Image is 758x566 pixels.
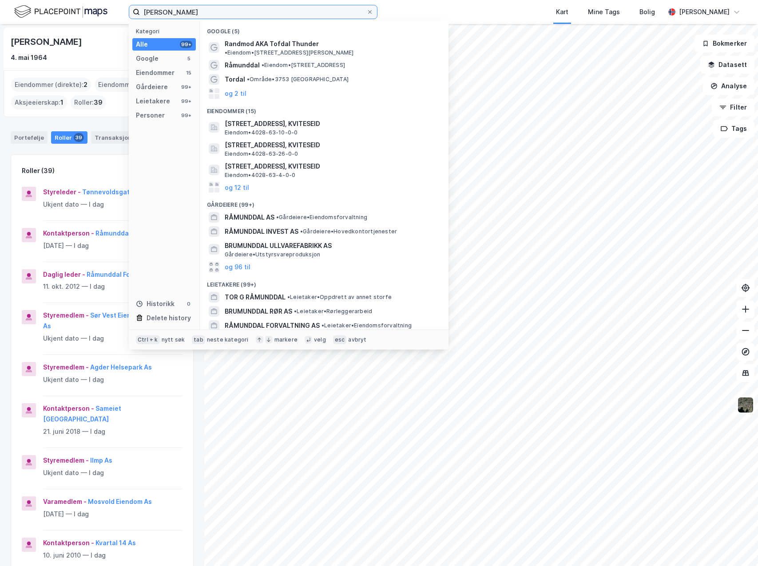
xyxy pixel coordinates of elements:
[588,7,620,17] div: Mine Tags
[713,120,754,138] button: Tags
[43,468,183,478] div: Ukjent dato — I dag
[225,49,354,56] span: Eiendom • [STREET_ADDRESS][PERSON_NAME]
[321,322,412,329] span: Leietaker • Eiendomsforvaltning
[294,308,372,315] span: Leietaker • Rørleggerarbeid
[43,199,183,210] div: Ukjent dato — I dag
[333,335,347,344] div: esc
[14,4,107,20] img: logo.f888ab2527a4732fd821a326f86c7f29.svg
[136,335,160,344] div: Ctrl + k
[180,112,192,119] div: 99+
[225,60,260,71] span: Råmunddal
[11,131,48,144] div: Portefølje
[200,194,448,210] div: Gårdeiere (99+)
[225,306,292,317] span: BRUMUNDDAL RØR AS
[43,374,183,385] div: Ukjent dato — I dag
[714,523,758,566] div: Kontrollprogram for chat
[185,69,192,76] div: 15
[300,228,397,235] span: Gårdeiere • Hovedkontortjenester
[247,76,250,83] span: •
[71,95,106,110] div: Roller :
[11,52,47,63] div: 4. mai 1964
[136,28,196,35] div: Kategori
[714,523,758,566] iframe: Chat Widget
[225,226,298,237] span: RÅMUNDDAL INVEST AS
[200,101,448,117] div: Eiendommer (15)
[43,550,183,561] div: 10. juni 2010 — I dag
[136,299,175,309] div: Historikk
[22,165,55,176] div: Roller (39)
[185,300,192,307] div: 0
[276,214,279,220] span: •
[60,97,63,108] span: 1
[162,336,185,343] div: nytt søk
[136,110,165,121] div: Personer
[11,78,91,92] div: Eiendommer (direkte) :
[225,150,298,157] span: Eiendom • 4028-63-26-0-0
[180,83,192,90] div: 99+
[225,262,250,272] button: og 96 til
[225,49,227,56] span: •
[247,76,349,83] span: Område • 3753 [GEOGRAPHIC_DATA]
[43,426,183,437] div: 21. juni 2018 — I dag
[200,274,448,290] div: Leietakere (99+)
[225,39,319,49] span: Randmod AKA Tofdal Thunder
[185,55,192,62] div: 5
[136,96,170,106] div: Leietakere
[348,336,366,343] div: avbryt
[147,313,191,323] div: Delete history
[703,77,754,95] button: Analyse
[225,212,274,223] span: RÅMUNDDAL AS
[43,281,183,292] div: 11. okt. 2012 — I dag
[287,294,290,300] span: •
[679,7,730,17] div: [PERSON_NAME]
[287,294,392,301] span: Leietaker • Oppdrett av annet storfe
[225,129,298,136] span: Eiendom • 4028-63-10-0-0
[136,67,175,78] div: Eiendommer
[91,131,154,144] div: Transaksjoner
[200,21,448,37] div: Google (5)
[43,240,183,251] div: [DATE] — I dag
[136,53,159,64] div: Google
[262,62,264,68] span: •
[314,336,326,343] div: velg
[136,39,148,50] div: Alle
[83,79,87,90] span: 2
[300,228,303,235] span: •
[639,7,655,17] div: Bolig
[700,56,754,74] button: Datasett
[140,5,366,19] input: Søk på adresse, matrikkel, gårdeiere, leietakere eller personer
[43,509,183,519] div: [DATE] — I dag
[225,182,249,193] button: og 12 til
[180,98,192,105] div: 99+
[11,95,67,110] div: Aksjeeierskap :
[225,320,320,331] span: RÅMUNDDAL FORVALTNING AS
[225,240,438,251] span: BRUMUNDDAL ULLVAREFABRIKK AS
[225,292,286,303] span: TOR G RÅMUNDDAL
[43,333,183,344] div: Ukjent dato — I dag
[225,118,438,129] span: [STREET_ADDRESS], KVITESEID
[321,322,324,329] span: •
[225,88,246,99] button: og 2 til
[74,133,84,142] div: 39
[225,172,295,179] span: Eiendom • 4028-63-4-0-0
[712,98,754,116] button: Filter
[11,35,83,49] div: [PERSON_NAME]
[225,161,438,172] span: [STREET_ADDRESS], KVITESEID
[136,82,168,92] div: Gårdeiere
[737,397,754,413] img: 9k=
[225,74,245,85] span: Tordal
[225,140,438,150] span: [STREET_ADDRESS], KVITESEID
[276,214,367,221] span: Gårdeiere • Eiendomsforvaltning
[192,335,205,344] div: tab
[294,308,297,314] span: •
[556,7,568,17] div: Kart
[51,131,87,144] div: Roller
[94,97,103,108] span: 39
[274,336,298,343] div: markere
[695,35,754,52] button: Bokmerker
[95,78,183,92] div: Eiendommer (Indirekte) :
[207,336,249,343] div: neste kategori
[180,41,192,48] div: 99+
[262,62,345,69] span: Eiendom • [STREET_ADDRESS]
[225,251,320,258] span: Gårdeiere • Utstyrsvareproduksjon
